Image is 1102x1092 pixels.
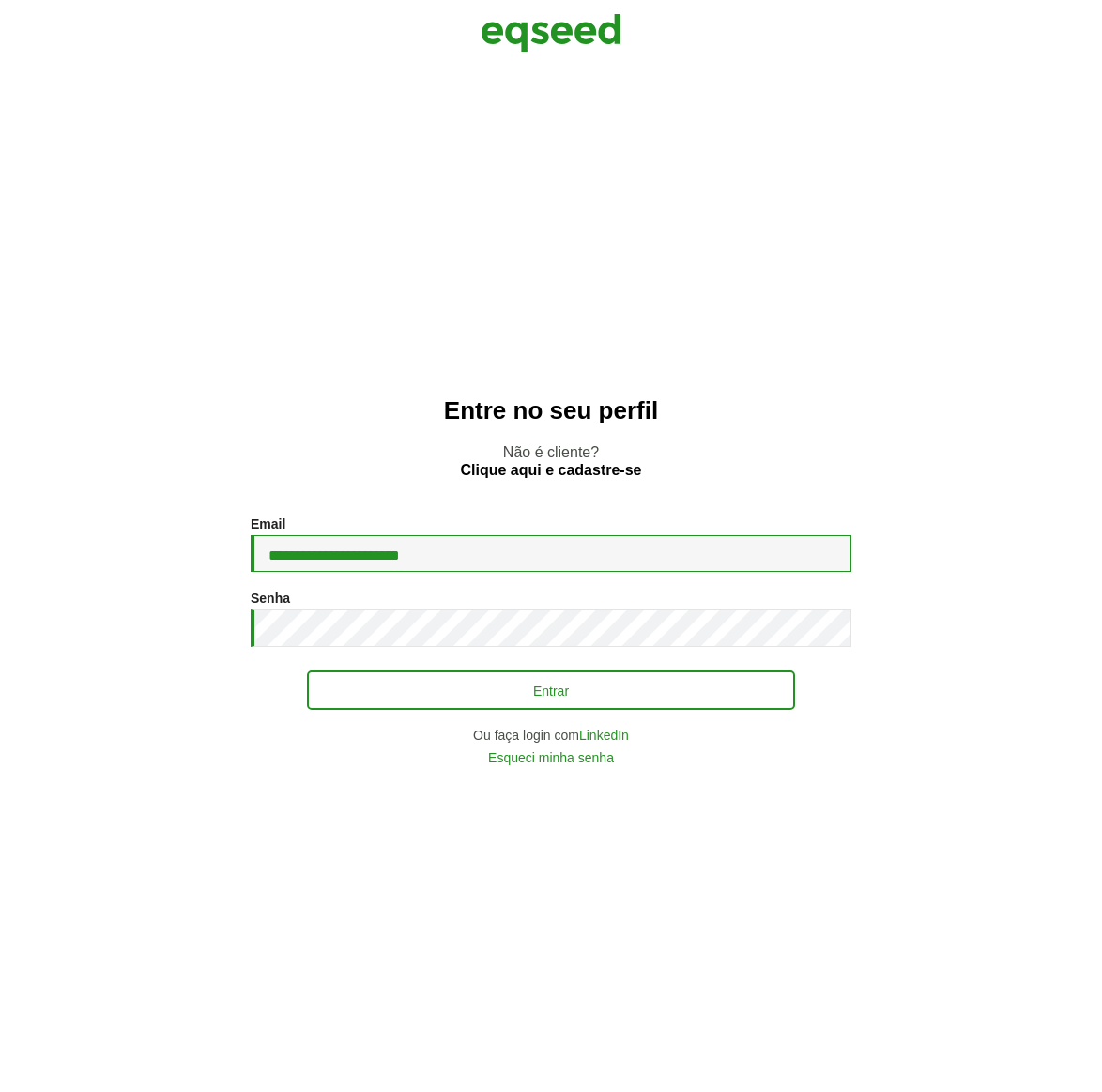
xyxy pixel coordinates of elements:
div: Ou faça login com [251,729,851,742]
a: LinkedIn [579,729,629,742]
p: Não é cliente? [38,443,1064,479]
button: Entrar [307,670,795,710]
label: Senha [251,592,290,605]
h2: Entre no seu perfil [38,397,1064,424]
a: Clique aqui e cadastre-se [461,463,642,478]
a: Esqueci minha senha [488,751,614,764]
img: EqSeed Logo [481,9,621,56]
label: Email [251,517,285,531]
